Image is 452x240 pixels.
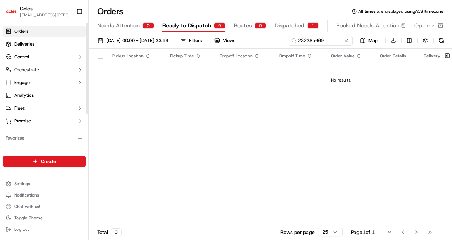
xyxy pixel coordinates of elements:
[234,21,252,30] span: Routes
[3,132,86,144] div: Favorites
[358,9,443,14] span: All times are displayed using ACST timezone
[380,53,412,59] div: Order Details
[3,224,86,234] button: Log out
[14,92,34,99] span: Analytics
[112,53,158,59] div: Pickup Location
[351,229,375,236] div: Page 1 of 1
[6,6,17,17] img: Coles
[289,36,353,46] input: Type to search
[307,22,319,29] div: 1
[14,204,40,209] span: Chat with us!
[14,215,43,221] span: Toggle Theme
[220,53,268,59] div: Dropoff Location
[97,21,140,30] span: Needs Attention
[3,64,86,75] button: Orchestrate
[14,181,30,187] span: Settings
[95,36,171,46] button: [DATE] 00:00 - [DATE] 23:59
[14,192,39,198] span: Notifications
[436,36,446,46] button: Refresh
[3,156,86,167] button: Create
[3,213,86,223] button: Toggle Theme
[211,36,238,46] button: Views
[106,37,168,44] span: [DATE] 00:00 - [DATE] 23:59
[223,37,235,44] span: Views
[368,37,378,44] span: Map
[3,51,86,63] button: Control
[275,21,305,30] span: Dispatched
[189,37,202,44] div: Filters
[162,21,211,30] span: Ready to Dispatch
[3,103,86,114] button: Fleet
[41,158,56,165] span: Create
[3,150,86,161] div: Available Products
[3,202,86,212] button: Chat with us!
[355,36,382,45] button: Map
[279,53,319,59] div: Dropoff Time
[336,21,399,30] span: Booked Needs Attention
[3,3,74,20] button: ColesColes[EMAIL_ADDRESS][PERSON_NAME][PERSON_NAME][DOMAIN_NAME]
[142,22,154,29] div: 0
[14,54,29,60] span: Control
[331,53,368,59] div: Order Value
[14,226,29,232] span: Log out
[14,41,34,47] span: Deliveries
[3,115,86,127] button: Promise
[20,12,71,18] button: [EMAIL_ADDRESS][PERSON_NAME][PERSON_NAME][DOMAIN_NAME]
[14,28,28,35] span: Orders
[3,90,86,101] a: Analytics
[3,190,86,200] button: Notifications
[280,229,315,236] p: Rows per page
[3,38,86,50] a: Deliveries
[97,228,122,236] div: Total
[214,22,225,29] div: 0
[3,179,86,189] button: Settings
[20,5,33,12] button: Coles
[177,36,205,46] button: Filters
[111,228,122,236] div: 0
[170,53,208,59] div: Pickup Time
[3,77,86,88] button: Engage
[14,105,25,111] span: Fleet
[3,26,86,37] a: Orders
[14,118,31,124] span: Promise
[97,6,123,17] h1: Orders
[255,22,266,29] div: 0
[14,79,30,86] span: Engage
[14,67,39,73] span: Orchestrate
